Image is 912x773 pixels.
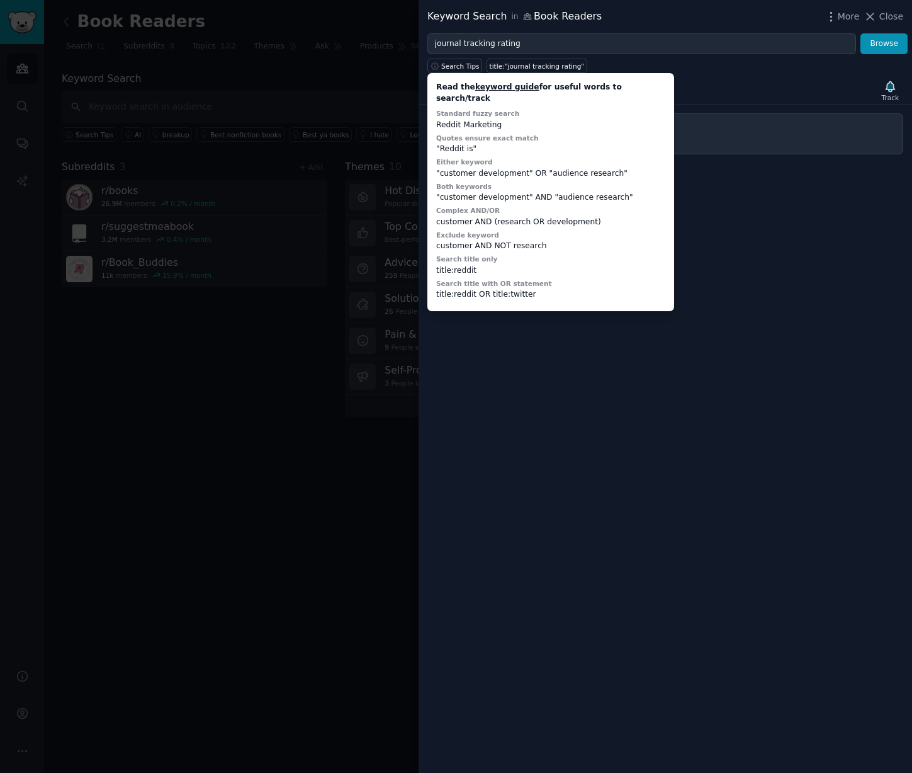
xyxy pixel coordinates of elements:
[511,11,518,23] span: in
[490,62,585,71] div: title:"journal tracking rating"
[436,280,551,287] label: Search title with OR statement
[838,10,860,23] span: More
[825,10,860,23] button: More
[877,77,903,104] button: Track
[436,231,499,239] label: Exclude keyword
[436,289,665,301] div: title:reddit OR title:twitter
[427,59,482,73] button: Search Tips
[436,192,665,203] div: "customer development" AND "audience research"
[879,10,903,23] span: Close
[436,207,500,214] label: Complex AND/OR
[436,265,665,277] div: title:reddit
[475,83,539,91] a: keyword guide
[436,255,497,263] label: Search title only
[436,120,665,131] div: Reddit Marketing
[436,110,519,117] label: Standard fuzzy search
[436,134,539,142] label: Quotes ensure exact match
[436,241,665,252] div: customer AND NOT research
[882,93,899,102] div: Track
[864,10,903,23] button: Close
[860,33,908,55] button: Browse
[436,217,665,228] div: customer AND (research OR development)
[427,9,602,25] div: Keyword Search Book Readers
[441,62,480,71] span: Search Tips
[436,168,665,180] div: "customer development" OR "audience research"
[436,82,665,104] div: Read the for useful words to search/track
[436,183,492,190] label: Both keywords
[427,33,856,55] input: Try a keyword related to your business
[436,144,665,155] div: "Reddit is"
[487,59,587,73] a: title:"journal tracking rating"
[436,158,493,166] label: Either keyword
